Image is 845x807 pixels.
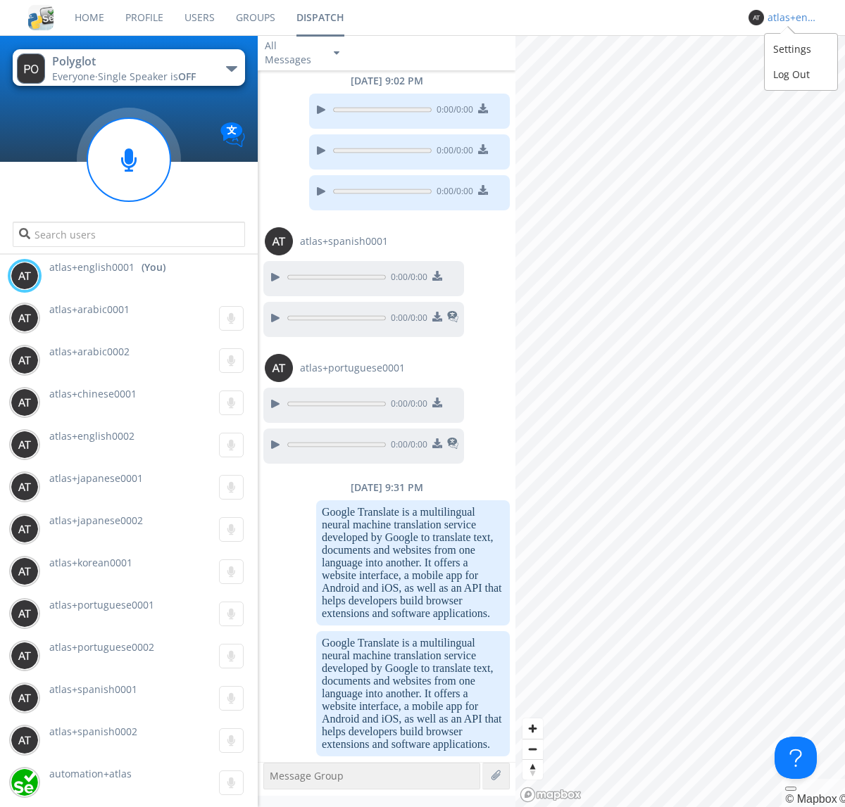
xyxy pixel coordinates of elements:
img: 373638.png [265,354,293,382]
span: automation+atlas [49,767,132,780]
img: 373638.png [11,726,39,754]
span: 0:00 / 0:00 [432,144,473,160]
img: Translation enabled [220,122,245,147]
img: translated-message [447,311,458,322]
span: atlas+arabic0002 [49,345,130,358]
span: atlas+spanish0002 [49,725,137,738]
img: 373638.png [749,10,764,25]
div: Log Out [765,62,837,87]
span: atlas+korean0001 [49,556,132,569]
span: atlas+english0002 [49,429,134,443]
div: Settings [765,37,837,62]
div: Everyone · [52,70,211,84]
img: 373638.png [11,304,39,332]
div: [DATE] 9:02 PM [258,74,515,88]
button: PolyglotEveryone·Single Speaker isOFF [13,49,244,86]
img: d2d01cd9b4174d08988066c6d424eccd [11,768,39,796]
img: caret-down-sm.svg [334,51,339,55]
img: 373638.png [11,388,39,417]
a: Mapbox [785,793,837,805]
a: Mapbox logo [520,787,582,803]
img: translated-message [447,438,458,449]
div: Polyglot [52,53,211,70]
div: (You) [142,260,165,274]
img: 373638.png [11,473,39,501]
span: This is a translated message [447,309,458,327]
span: atlas+spanish0001 [300,234,388,248]
button: Zoom in [522,718,543,739]
span: atlas+portuguese0001 [49,598,154,611]
img: download media button [478,144,488,154]
img: 373638.png [11,599,39,628]
img: download media button [432,438,442,448]
img: 373638.png [11,431,39,459]
span: atlas+english0001 [49,260,134,274]
input: Search users [13,222,244,247]
button: Reset bearing to north [522,759,543,780]
img: 373638.png [11,557,39,585]
span: atlas+japanese0001 [49,471,143,485]
dc-p: Google Translate is a multilingual neural machine translation service developed by Google to tran... [322,637,504,751]
img: 373638.png [11,346,39,374]
img: download media button [432,271,442,281]
span: atlas+portuguese0002 [49,640,154,654]
img: download media button [432,312,442,322]
span: Zoom out [522,739,543,759]
div: [DATE] 9:31 PM [258,481,515,495]
img: 373638.png [11,515,39,543]
span: OFF [178,70,196,83]
button: Toggle attribution [785,787,796,791]
img: 373638.png [265,227,293,255]
img: 373638.png [17,53,45,84]
span: 0:00 / 0:00 [432,185,473,201]
img: download media button [478,185,488,195]
span: Single Speaker is [98,70,196,83]
span: 0:00 / 0:00 [386,271,427,286]
span: atlas+chinese0001 [49,387,137,400]
span: 0:00 / 0:00 [386,312,427,327]
img: download media button [432,398,442,407]
div: All Messages [265,39,321,67]
span: 0:00 / 0:00 [386,438,427,454]
span: atlas+spanish0001 [49,682,137,696]
span: atlas+japanese0002 [49,514,143,527]
span: atlas+arabic0001 [49,303,130,316]
img: cddb5a64eb264b2086981ab96f4c1ba7 [28,5,54,30]
span: atlas+portuguese0001 [300,361,405,375]
img: 373638.png [11,684,39,712]
img: 373638.png [11,262,39,290]
iframe: Toggle Customer Support [775,737,817,779]
span: 0:00 / 0:00 [386,398,427,413]
button: Zoom out [522,739,543,759]
span: This is a translated message [447,436,458,454]
img: 373638.png [11,642,39,670]
span: 0:00 / 0:00 [432,103,473,119]
div: atlas+english0001 [768,11,820,25]
dc-p: Google Translate is a multilingual neural machine translation service developed by Google to tran... [322,506,504,620]
img: download media button [478,103,488,113]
